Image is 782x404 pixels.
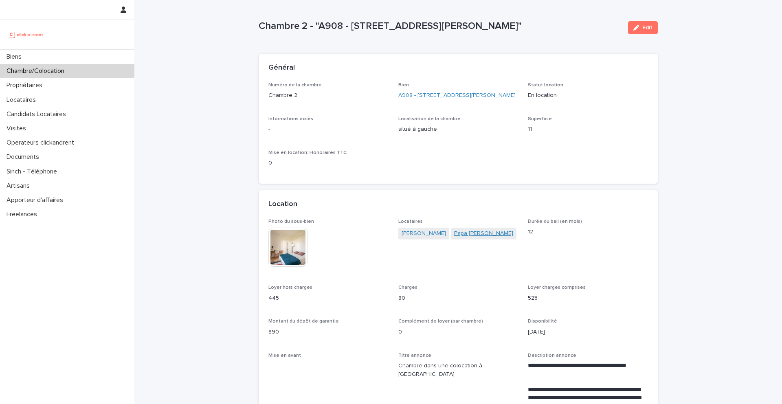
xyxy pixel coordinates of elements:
[528,285,586,290] span: Loyer charges comprises
[3,125,33,132] p: Visites
[398,83,409,88] span: Bien
[268,91,389,100] p: Chambre 2
[528,328,648,336] p: [DATE]
[398,319,483,324] span: Complément de loyer (par chambre)
[398,328,518,336] p: 0
[3,53,28,61] p: Biens
[402,229,446,238] a: [PERSON_NAME]
[259,20,622,32] p: Chambre 2 - "A908 - [STREET_ADDRESS][PERSON_NAME]"
[398,125,518,134] p: situé à gauche
[7,26,46,43] img: UCB0brd3T0yccxBKYDjQ
[528,353,576,358] span: Description annonce
[268,200,297,209] h2: Location
[268,319,339,324] span: Montant du dépôt de garantie
[398,353,431,358] span: Titre annonce
[528,294,648,303] p: 525
[528,219,582,224] span: Durée du bail (en mois)
[268,362,389,370] p: -
[268,125,389,134] p: -
[268,116,313,121] span: Informations accès
[3,182,36,190] p: Artisans
[528,116,552,121] span: Superficie
[398,116,461,121] span: Localisation de la chambre
[268,159,389,167] p: 0
[528,125,648,134] p: 11
[3,110,72,118] p: Candidats Locataires
[268,219,314,224] span: Photo du sous-bien
[268,150,347,155] span: Mise en location: Honoraires TTC
[268,353,301,358] span: Mise en avant
[528,91,648,100] p: En location
[3,153,46,161] p: Documents
[3,211,44,218] p: Freelances
[3,196,70,204] p: Apporteur d'affaires
[528,319,557,324] span: Disponibilité
[628,21,658,34] button: Edit
[642,25,652,31] span: Edit
[3,96,42,104] p: Locataires
[454,229,513,238] a: Papa [PERSON_NAME]
[398,91,516,100] a: A908 - [STREET_ADDRESS][PERSON_NAME]
[528,228,648,236] p: 12
[398,285,417,290] span: Charges
[268,64,295,72] h2: Général
[268,83,322,88] span: Numéro de la chambre
[3,139,81,147] p: Operateurs clickandrent
[268,285,312,290] span: Loyer hors charges
[268,294,389,303] p: 445
[398,294,518,303] p: 80
[3,81,49,89] p: Propriétaires
[268,328,389,336] p: 890
[3,67,71,75] p: Chambre/Colocation
[528,83,563,88] span: Statut location
[3,168,64,176] p: Sinch - Téléphone
[398,219,423,224] span: Locataires
[398,362,518,379] p: Chambre dans une colocation à [GEOGRAPHIC_DATA]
